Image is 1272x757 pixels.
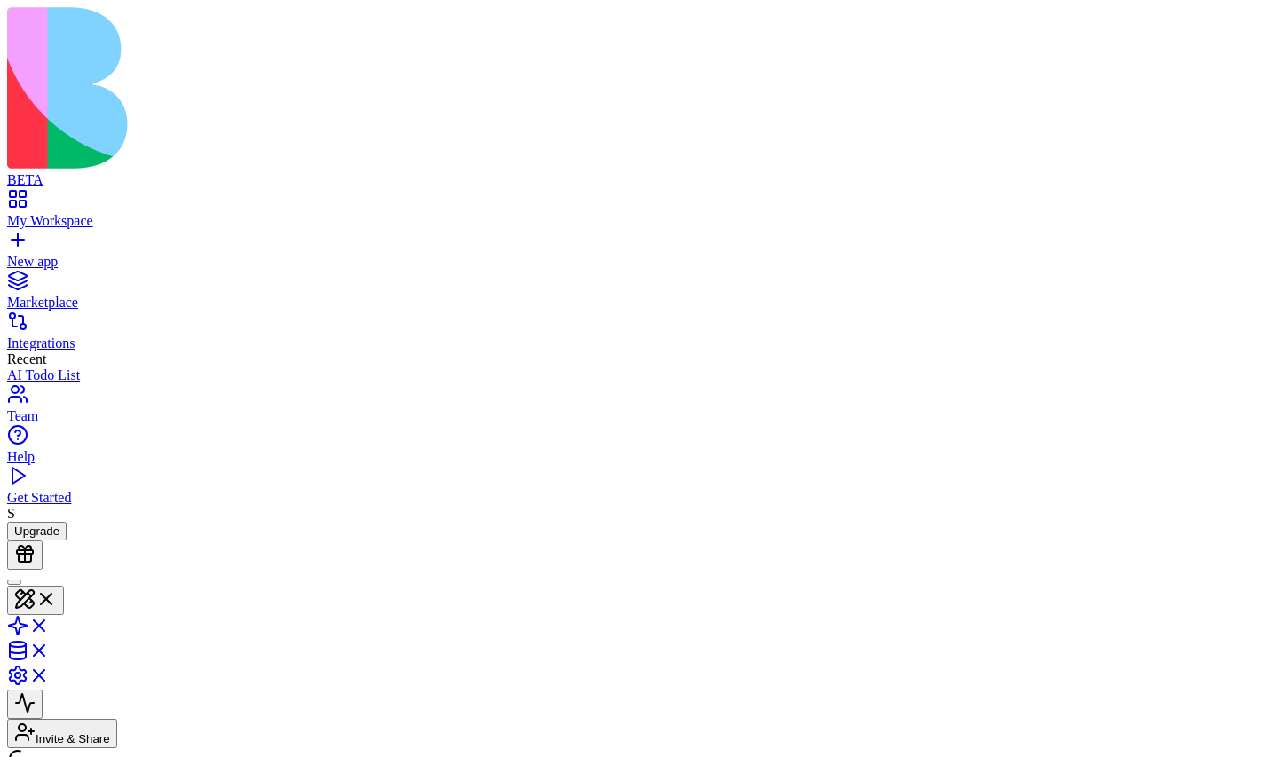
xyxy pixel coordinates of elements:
div: Help [7,449,1265,465]
a: New app [7,238,1265,270]
a: Upgrade [7,523,67,538]
a: Get Started [7,474,1265,506]
div: Get Started [7,490,1265,506]
div: BETA [7,172,1265,188]
button: Upgrade [7,522,67,540]
a: AI Todo List [7,367,1265,383]
div: Integrations [7,335,1265,351]
img: logo [7,7,721,169]
button: Invite & Share [7,719,117,748]
a: Marketplace [7,279,1265,311]
div: New app [7,254,1265,270]
span: Recent [7,351,46,367]
div: My Workspace [7,213,1265,229]
div: Marketplace [7,295,1265,311]
div: Team [7,408,1265,424]
a: Help [7,433,1265,465]
a: Team [7,392,1265,424]
a: My Workspace [7,197,1265,229]
span: S [7,506,15,521]
a: BETA [7,156,1265,188]
a: Integrations [7,319,1265,351]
